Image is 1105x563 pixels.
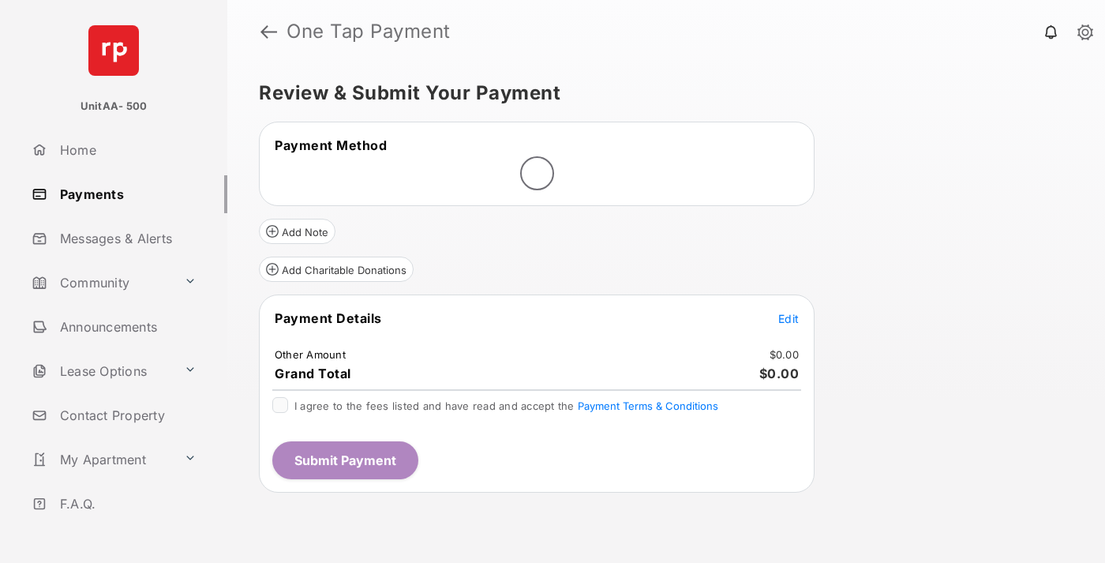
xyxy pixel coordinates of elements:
[259,257,414,282] button: Add Charitable Donations
[578,400,718,412] button: I agree to the fees listed and have read and accept the
[259,84,1061,103] h5: Review & Submit Your Payment
[25,220,227,257] a: Messages & Alerts
[25,485,227,523] a: F.A.Q.
[287,22,451,41] strong: One Tap Payment
[25,441,178,479] a: My Apartment
[778,312,799,325] span: Edit
[272,441,418,479] button: Submit Payment
[274,347,346,362] td: Other Amount
[25,131,227,169] a: Home
[275,310,382,326] span: Payment Details
[81,99,148,114] p: UnitAA- 500
[25,264,178,302] a: Community
[769,347,800,362] td: $0.00
[259,219,335,244] button: Add Note
[25,396,227,434] a: Contact Property
[294,400,718,412] span: I agree to the fees listed and have read and accept the
[25,308,227,346] a: Announcements
[25,175,227,213] a: Payments
[88,25,139,76] img: svg+xml;base64,PHN2ZyB4bWxucz0iaHR0cDovL3d3dy53My5vcmcvMjAwMC9zdmciIHdpZHRoPSI2NCIgaGVpZ2h0PSI2NC...
[759,366,800,381] span: $0.00
[778,310,799,326] button: Edit
[275,366,351,381] span: Grand Total
[275,137,387,153] span: Payment Method
[25,352,178,390] a: Lease Options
